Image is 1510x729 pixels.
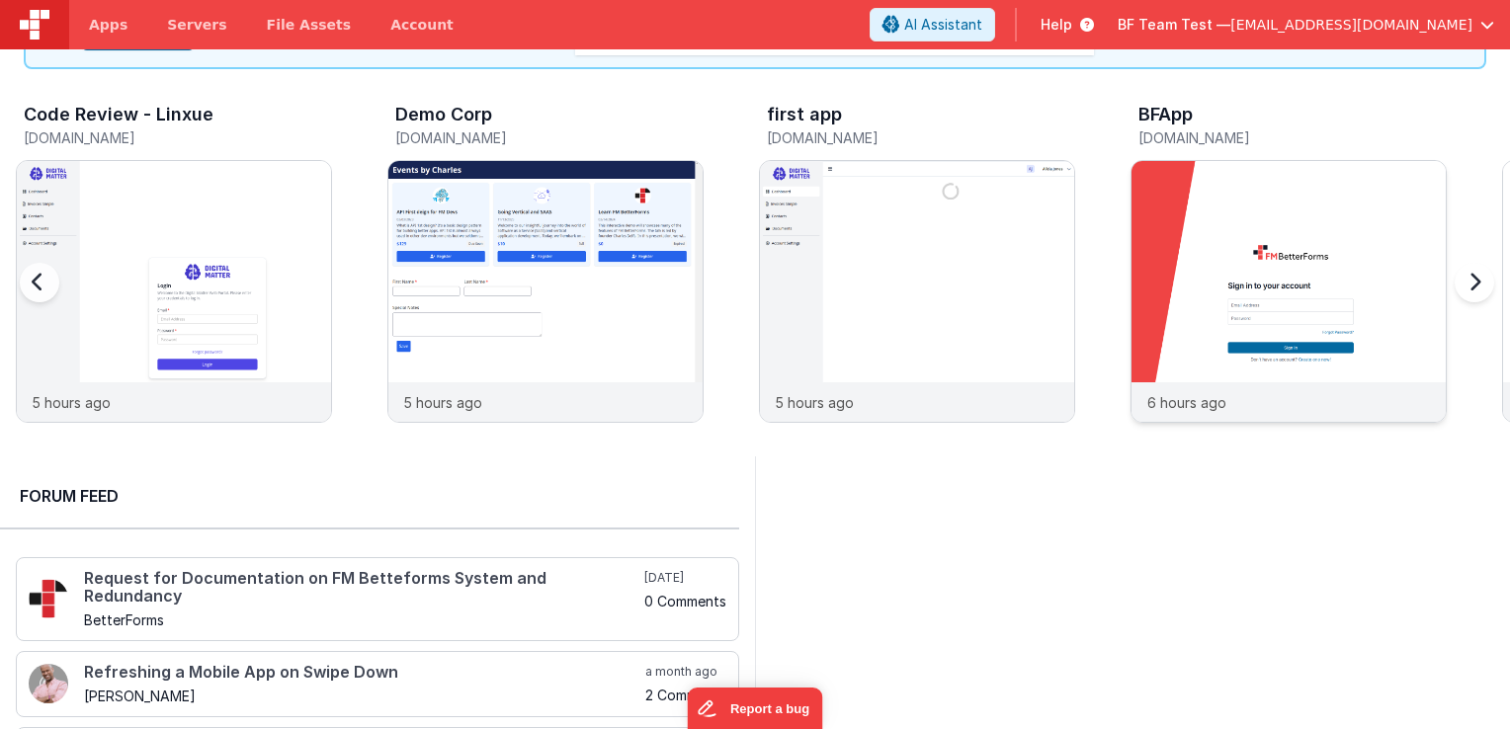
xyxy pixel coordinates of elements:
[1118,15,1230,35] span: BF Team Test —
[167,15,226,35] span: Servers
[1138,105,1193,124] h3: BFApp
[767,105,842,124] h3: first app
[16,651,739,717] a: Refreshing a Mobile App on Swipe Down [PERSON_NAME] a month ago 2 Comments
[1041,15,1072,35] span: Help
[89,15,127,35] span: Apps
[688,688,823,729] iframe: Marker.io feedback button
[767,130,1075,145] h5: [DOMAIN_NAME]
[20,484,719,508] h2: Forum Feed
[29,664,68,703] img: 411_2.png
[24,105,213,124] h3: Code Review - Linxue
[776,392,854,413] p: 5 hours ago
[904,15,982,35] span: AI Assistant
[16,557,739,641] a: Request for Documentation on FM Betteforms System and Redundancy BetterForms [DATE] 0 Comments
[1147,392,1226,413] p: 6 hours ago
[267,15,352,35] span: File Assets
[395,130,704,145] h5: [DOMAIN_NAME]
[644,594,726,608] h5: 0 Comments
[395,105,492,124] h3: Demo Corp
[29,579,68,618] img: 295_2.png
[84,664,641,682] h4: Refreshing a Mobile App on Swipe Down
[24,130,332,145] h5: [DOMAIN_NAME]
[644,570,726,586] h5: [DATE]
[1138,130,1447,145] h5: [DOMAIN_NAME]
[1118,15,1494,35] button: BF Team Test — [EMAIL_ADDRESS][DOMAIN_NAME]
[1230,15,1472,35] span: [EMAIL_ADDRESS][DOMAIN_NAME]
[645,664,726,680] h5: a month ago
[84,688,641,703] h5: [PERSON_NAME]
[84,612,640,627] h5: BetterForms
[645,688,726,702] h5: 2 Comments
[404,392,482,413] p: 5 hours ago
[870,8,995,41] button: AI Assistant
[84,570,640,605] h4: Request for Documentation on FM Betteforms System and Redundancy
